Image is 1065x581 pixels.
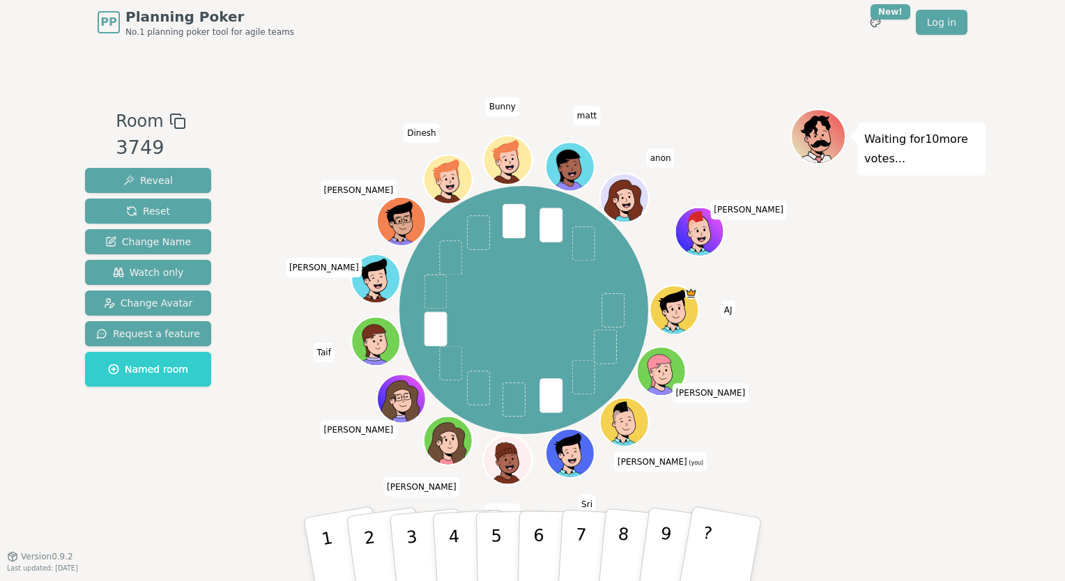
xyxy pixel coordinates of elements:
span: Named room [108,362,188,376]
span: Watch only [113,265,184,279]
span: Click to change your name [314,343,335,362]
button: Watch only [85,260,211,285]
a: PPPlanning PokerNo.1 planning poker tool for agile teams [98,7,294,38]
span: Click to change your name [486,98,519,117]
button: Reveal [85,168,211,193]
span: Click to change your name [574,106,600,125]
span: Click to change your name [320,420,397,440]
span: Last updated: [DATE] [7,564,78,572]
span: Click to change your name [710,200,787,219]
p: Waiting for 10 more votes... [864,130,979,169]
button: Reset [85,199,211,224]
span: Planning Poker [125,7,294,26]
a: Log in [916,10,967,35]
span: Click to change your name [647,148,675,168]
span: Click to change your name [286,258,362,277]
button: Click to change your avatar [602,399,648,445]
span: Click to change your name [383,477,460,497]
span: PP [100,14,116,31]
button: Named room [85,352,211,387]
button: New! [863,10,888,35]
span: Version 0.9.2 [21,551,73,562]
span: Click to change your name [484,504,521,523]
span: Click to change your name [721,300,736,320]
span: Click to change your name [578,495,596,514]
span: Room [116,109,163,134]
span: Change Avatar [104,296,193,310]
button: Version0.9.2 [7,551,73,562]
span: AJ is the host [685,287,698,300]
span: Reset [126,204,170,218]
span: Click to change your name [672,383,749,403]
button: Change Name [85,229,211,254]
div: 3749 [116,134,185,162]
div: New! [871,4,910,20]
span: Click to change your name [614,452,707,472]
span: Reveal [123,173,173,187]
span: Request a feature [96,327,200,341]
span: (you) [687,460,704,466]
button: Request a feature [85,321,211,346]
span: Click to change your name [404,123,439,143]
span: No.1 planning poker tool for agile teams [125,26,294,38]
span: Click to change your name [320,180,397,200]
span: Change Name [105,235,191,249]
button: Change Avatar [85,290,211,316]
